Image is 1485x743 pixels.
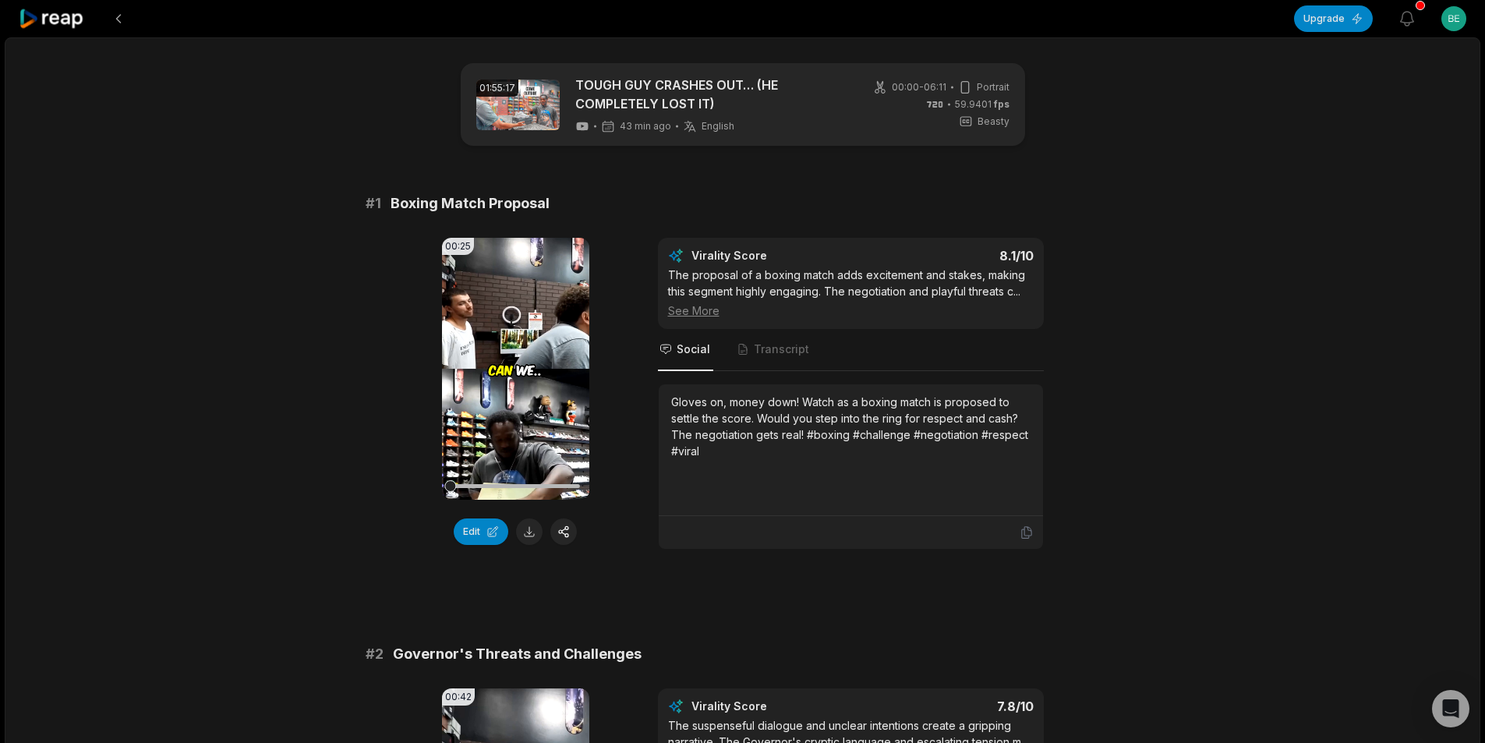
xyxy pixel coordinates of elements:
[866,248,1034,264] div: 8.1 /10
[994,98,1009,110] span: fps
[754,341,809,357] span: Transcript
[393,643,642,665] span: Governor's Threats and Challenges
[702,120,734,133] span: English
[668,303,1034,319] div: See More
[620,120,671,133] span: 43 min ago
[892,80,946,94] span: 00:00 - 06:11
[442,238,589,500] video: Your browser does not support mp4 format.
[691,248,859,264] div: Virality Score
[866,699,1034,714] div: 7.8 /10
[391,193,550,214] span: Boxing Match Proposal
[1294,5,1373,32] button: Upgrade
[955,97,1009,111] span: 59.9401
[677,341,710,357] span: Social
[977,80,1009,94] span: Portrait
[671,394,1031,459] div: Gloves on, money down! Watch as a boxing match is proposed to settle the score. Would you step in...
[978,115,1009,129] span: Beasty
[658,329,1044,371] nav: Tabs
[1432,690,1469,727] div: Open Intercom Messenger
[366,193,381,214] span: # 1
[454,518,508,545] button: Edit
[366,643,384,665] span: # 2
[575,76,844,113] a: TOUGH GUY CRASHES OUT… (HE COMPLETELY LOST IT)
[691,699,859,714] div: Virality Score
[668,267,1034,319] div: The proposal of a boxing match adds excitement and stakes, making this segment highly engaging. T...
